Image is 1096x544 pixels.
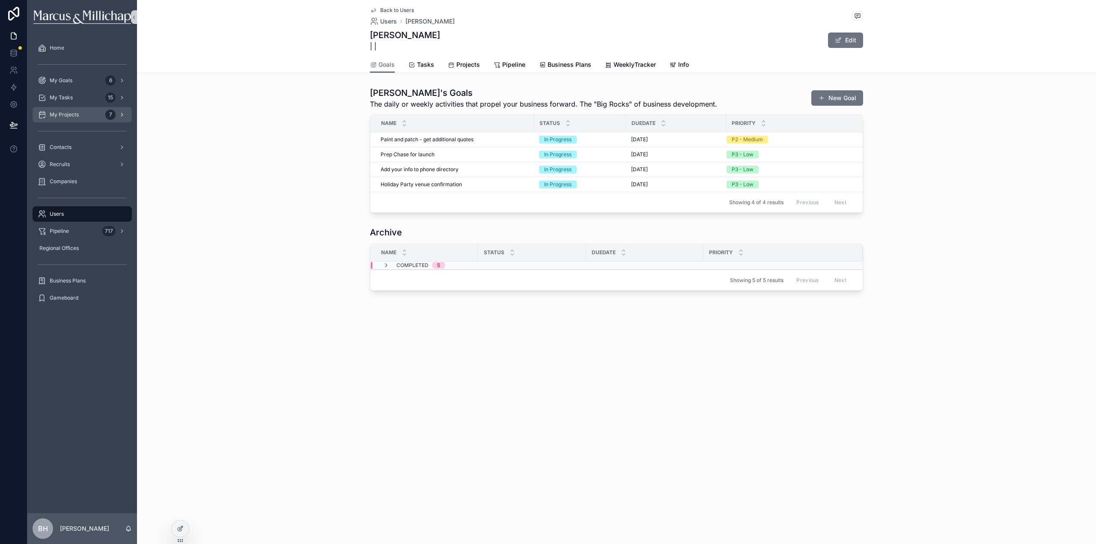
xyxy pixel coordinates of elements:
span: [DATE] [631,181,648,188]
span: Business Plans [50,277,86,284]
span: | | [370,41,440,51]
span: Pipeline [502,60,525,69]
a: Business Plans [539,57,591,74]
a: Companies [33,174,132,189]
a: My Projects7 [33,107,132,122]
button: New Goal [811,90,863,106]
span: Status [539,120,560,127]
span: Home [50,45,64,51]
button: Edit [828,33,863,48]
div: In Progress [544,166,572,173]
span: BH [38,523,48,534]
span: Contacts [50,144,71,151]
span: Name [381,120,396,127]
a: In Progress [539,136,621,143]
a: WeeklyTracker [605,57,656,74]
a: Business Plans [33,273,132,288]
a: In Progress [539,166,621,173]
span: DueDate [631,120,655,127]
div: scrollable content [27,34,137,317]
a: Prep Chase for launch [381,151,529,158]
span: Info [678,60,689,69]
div: In Progress [544,181,572,188]
span: [DATE] [631,151,648,158]
span: Companies [50,178,77,185]
span: WeeklyTracker [614,60,656,69]
div: 6 [105,75,116,86]
a: Info [670,57,689,74]
div: P2 - Medium [732,136,763,143]
a: Goals [370,57,395,73]
a: Pipeline717 [33,223,132,239]
span: Users [380,17,397,26]
span: Tasks [417,60,434,69]
a: Users [33,206,132,222]
div: 5 [437,262,440,269]
a: [DATE] [631,151,721,158]
span: [DATE] [631,166,648,173]
a: Home [33,40,132,56]
div: P3 - Low [732,151,753,158]
a: Holiday Party venue confirmation [381,181,529,188]
a: Regional Offices [33,241,132,256]
span: DueDate [592,249,616,256]
span: Projects [456,60,480,69]
a: [DATE] [631,181,721,188]
div: In Progress [544,151,572,158]
span: Back to Users [380,7,414,14]
a: Recruits [33,157,132,172]
div: P3 - Low [732,181,753,188]
span: Priority [732,120,756,127]
span: Status [484,249,504,256]
a: My Goals6 [33,73,132,88]
span: The daily or weekly activities that propel your business forward. The "Big Rocks" of business dev... [370,99,717,109]
a: [DATE] [631,166,721,173]
span: My Goals [50,77,72,84]
a: P3 - Low [727,151,852,158]
div: In Progress [544,136,572,143]
span: Pipeline [50,228,69,235]
a: In Progress [539,151,621,158]
a: My Tasks15 [33,90,132,105]
a: Users [370,17,397,26]
span: [DATE] [631,136,648,143]
a: P3 - Low [727,181,852,188]
p: [PERSON_NAME] [60,524,109,533]
span: My Projects [50,111,79,118]
span: Recruits [50,161,70,168]
a: Gameboard [33,290,132,306]
a: Tasks [408,57,434,74]
img: App logo [33,10,131,24]
a: Paint and patch - get additional quotes [381,136,529,143]
a: Add your info to phone directory [381,166,529,173]
span: My Tasks [50,94,73,101]
span: Showing 4 of 4 results [729,199,783,206]
a: P3 - Low [727,166,852,173]
span: Goals [378,60,395,69]
div: P3 - Low [732,166,753,173]
a: [DATE] [631,136,721,143]
span: Business Plans [548,60,591,69]
a: In Progress [539,181,621,188]
a: [PERSON_NAME] [405,17,455,26]
span: Paint and patch - get additional quotes [381,136,474,143]
a: Pipeline [494,57,525,74]
h1: [PERSON_NAME]'s Goals [370,87,717,99]
div: 15 [105,92,116,103]
span: Users [50,211,64,217]
span: Name [381,249,396,256]
h1: [PERSON_NAME] [370,29,440,41]
a: Projects [448,57,480,74]
span: Add your info to phone directory [381,166,459,173]
span: Regional Offices [39,245,79,252]
a: Contacts [33,140,132,155]
a: P2 - Medium [727,136,852,143]
div: 7 [105,110,116,120]
a: Back to Users [370,7,414,14]
span: Priority [709,249,733,256]
h1: Archive [370,226,402,238]
span: Holiday Party venue confirmation [381,181,462,188]
span: Completed [396,262,429,269]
